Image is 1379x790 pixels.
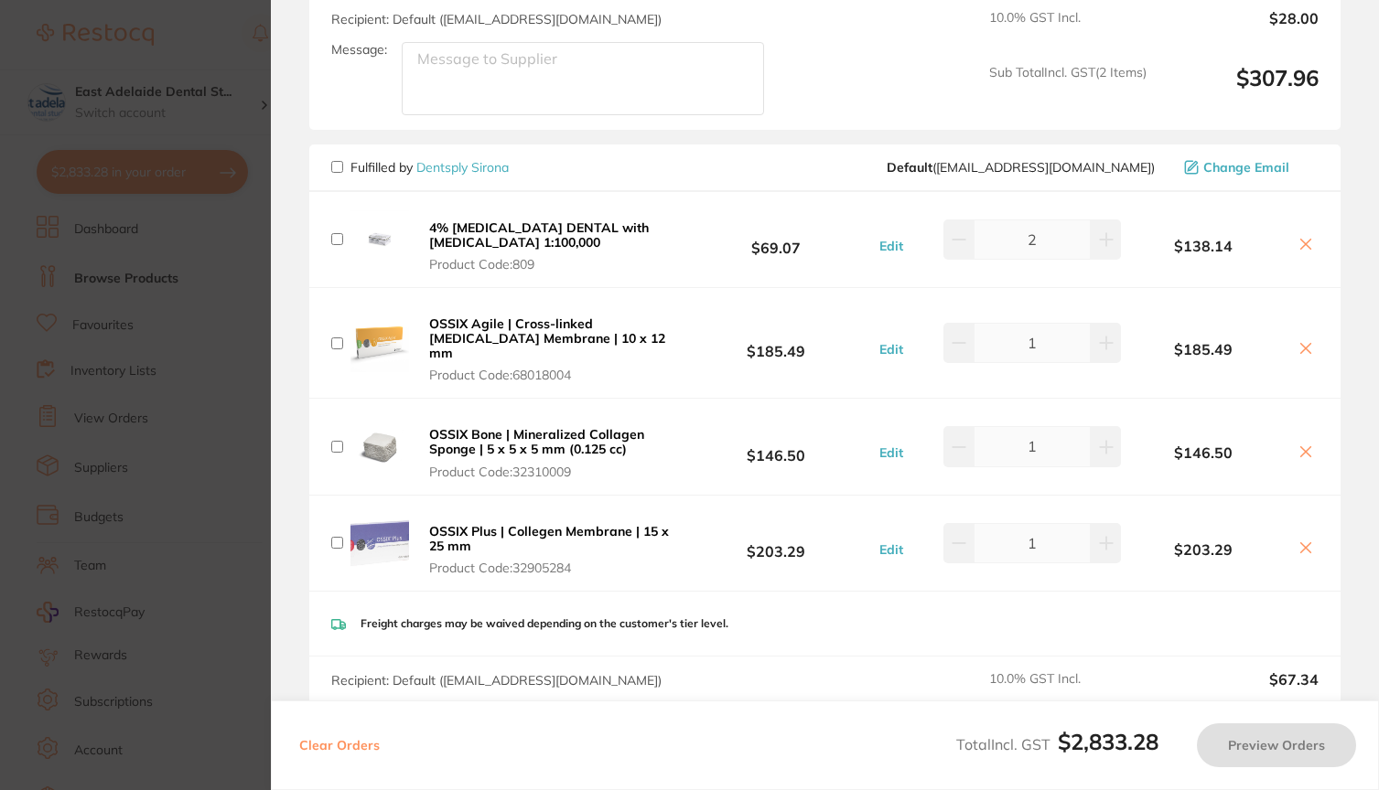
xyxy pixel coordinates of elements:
button: Edit [874,444,909,461]
output: $307.96 [1161,65,1319,115]
img: YWNkdTYyNg [350,210,409,269]
button: Clear Orders [294,723,385,767]
span: clientservices@dentsplysirona.com [887,160,1155,175]
button: OSSIX Bone | Mineralized Collagen Sponge | 5 x 5 x 5 mm (0.125 cc) Product Code:32310009 [424,426,677,479]
p: Freight charges may be waived depending on the customer's tier level. [361,617,728,630]
span: Product Code: 809 [429,257,672,272]
b: OSSIX Agile | Cross-linked [MEDICAL_DATA] Membrane | 10 x 12 mm [429,315,665,361]
button: 4% [MEDICAL_DATA] DENTAL with [MEDICAL_DATA] 1:100,000 Product Code:809 [424,219,677,272]
output: $28.00 [1161,10,1319,50]
b: $203.29 [1121,541,1286,558]
button: Preview Orders [1197,723,1356,767]
a: Dentsply Sirona [416,159,509,176]
button: Edit [874,238,909,254]
b: OSSIX Bone | Mineralized Collagen Sponge | 5 x 5 x 5 mm (0.125 cc) [429,426,644,457]
span: Change Email [1203,160,1289,175]
b: OSSIX Plus | Collegen Membrane | 15 x 25 mm [429,523,669,554]
button: OSSIX Plus | Collegen Membrane | 15 x 25 mm Product Code:32905284 [424,523,677,576]
b: 4% [MEDICAL_DATA] DENTAL with [MEDICAL_DATA] 1:100,000 [429,219,649,251]
b: $185.49 [677,326,875,360]
span: Product Code: 32905284 [429,560,672,575]
span: Total Incl. GST [956,735,1158,753]
span: Sub Total Incl. GST ( 2 Items) [989,65,1147,115]
img: MHI1c3ZleA [350,314,409,372]
button: Edit [874,541,909,558]
b: $2,833.28 [1058,728,1158,755]
span: Product Code: 68018004 [429,368,672,382]
button: OSSIX Agile | Cross-linked [MEDICAL_DATA] Membrane | 10 x 12 mm Product Code:68018004 [424,315,677,383]
button: Change Email [1179,159,1319,176]
img: YjRoMW5yeg [350,514,409,572]
b: $146.50 [1121,444,1286,461]
b: $203.29 [677,526,875,560]
button: Edit [874,341,909,358]
p: Fulfilled by [350,160,509,175]
b: $138.14 [1121,238,1286,254]
output: $67.34 [1161,671,1319,711]
span: Recipient: Default ( [EMAIL_ADDRESS][DOMAIN_NAME] ) [331,11,662,27]
img: M2p4YXhyMQ [350,418,409,476]
span: 10.0 % GST Incl. [989,671,1147,711]
b: $69.07 [677,222,875,256]
b: $185.49 [1121,341,1286,358]
span: Product Code: 32310009 [429,464,672,479]
label: Message: [331,42,387,58]
b: $146.50 [677,430,875,464]
span: 10.0 % GST Incl. [989,10,1147,50]
span: Recipient: Default ( [EMAIL_ADDRESS][DOMAIN_NAME] ) [331,672,662,689]
b: Default [887,159,932,176]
